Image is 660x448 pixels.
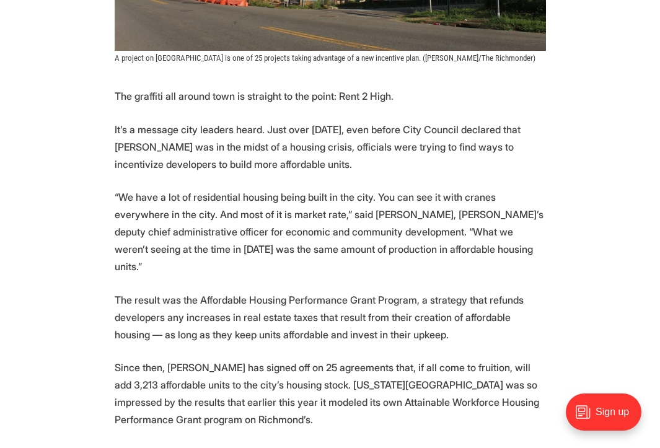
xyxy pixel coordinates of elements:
p: The result was the Affordable Housing Performance Grant Program, a strategy that refunds develope... [115,291,546,343]
iframe: portal-trigger [555,387,660,448]
p: Since then, [PERSON_NAME] has signed off on 25 agreements that, if all come to fruition, will add... [115,359,546,428]
p: It’s a message city leaders heard. Just over [DATE], even before City Council declared that [PERS... [115,121,546,173]
p: “We have a lot of residential housing being built in the city. You can see it with cranes everywh... [115,188,546,275]
p: The graffiti all around town is straight to the point: Rent 2 High. [115,87,546,105]
span: A project on [GEOGRAPHIC_DATA] is one of 25 projects taking advantage of a new incentive plan. ([... [115,53,535,63]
